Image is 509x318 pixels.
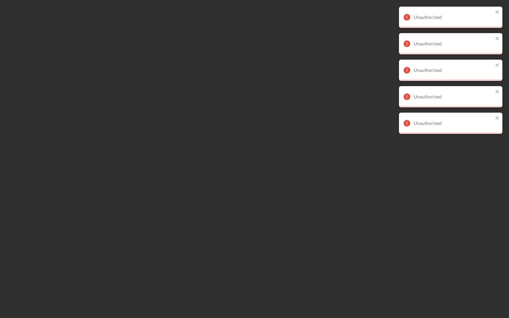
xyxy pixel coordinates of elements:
button: close [495,9,500,16]
div: Unauthorized [414,68,493,73]
button: close [495,89,500,95]
div: Unauthorized [414,121,493,126]
div: Unauthorized [414,94,493,99]
button: close [495,115,500,122]
div: Unauthorized [414,15,493,20]
button: close [495,36,500,42]
button: close [495,62,500,69]
div: Unauthorized [414,41,493,46]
